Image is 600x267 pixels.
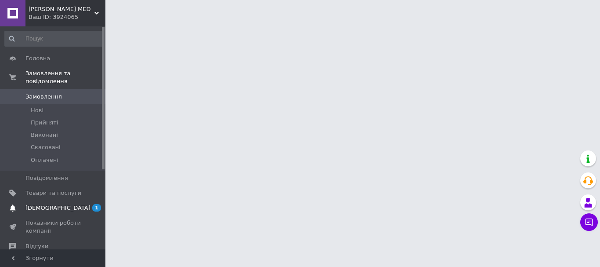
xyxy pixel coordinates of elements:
span: Товари та послуги [25,189,81,197]
span: Замовлення та повідомлення [25,69,105,85]
span: Оплачені [31,156,58,164]
input: Пошук [4,31,104,47]
span: Повідомлення [25,174,68,182]
span: Відгуки [25,242,48,250]
span: Прийняті [31,119,58,127]
span: Замовлення [25,93,62,101]
span: Показники роботи компанії [25,219,81,235]
span: Виконані [31,131,58,139]
span: 1 [92,204,101,212]
button: Чат з покупцем [580,213,598,231]
span: Головна [25,55,50,62]
div: Ваш ID: 3924065 [29,13,105,21]
span: Нові [31,106,43,114]
span: [DEMOGRAPHIC_DATA] [25,204,90,212]
span: Solomiya MED [29,5,94,13]
span: Скасовані [31,143,61,151]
